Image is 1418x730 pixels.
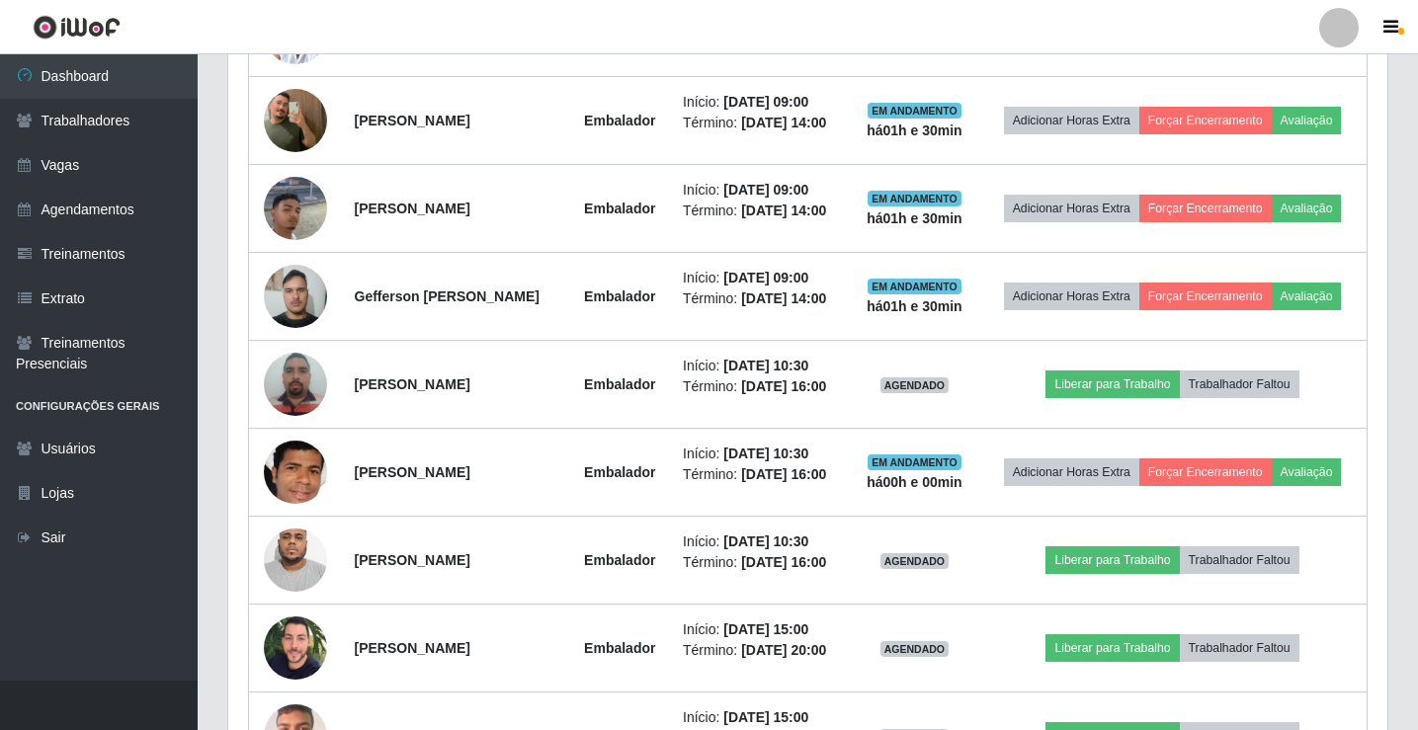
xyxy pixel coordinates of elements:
[723,358,808,373] time: [DATE] 10:30
[264,428,327,518] img: 1709861924003.jpeg
[723,533,808,549] time: [DATE] 10:30
[1045,634,1179,662] button: Liberar para Trabalho
[1180,546,1299,574] button: Trabalhador Faltou
[683,444,839,464] li: Início:
[683,464,839,485] li: Término:
[723,94,808,110] time: [DATE] 09:00
[723,621,808,637] time: [DATE] 15:00
[355,376,470,392] strong: [PERSON_NAME]
[1139,195,1272,222] button: Forçar Encerramento
[683,288,839,309] li: Término:
[1045,546,1179,574] button: Liberar para Trabalho
[683,619,839,640] li: Início:
[264,490,327,630] img: 1759274759771.jpeg
[1004,283,1139,310] button: Adicionar Horas Extra
[264,254,327,338] img: 1756659986105.jpeg
[1180,634,1299,662] button: Trabalhador Faltou
[1272,107,1342,134] button: Avaliação
[683,552,839,573] li: Término:
[584,376,655,392] strong: Embalador
[741,378,826,394] time: [DATE] 16:00
[264,342,327,426] img: 1686264689334.jpeg
[880,553,950,569] span: AGENDADO
[683,356,839,376] li: Início:
[1180,370,1299,398] button: Trabalhador Faltou
[683,376,839,397] li: Término:
[880,377,950,393] span: AGENDADO
[1004,195,1139,222] button: Adicionar Horas Extra
[741,466,826,482] time: [DATE] 16:00
[741,290,826,306] time: [DATE] 14:00
[1139,107,1272,134] button: Forçar Encerramento
[683,707,839,728] li: Início:
[741,554,826,570] time: [DATE] 16:00
[584,201,655,216] strong: Embalador
[584,464,655,480] strong: Embalador
[683,531,839,552] li: Início:
[741,642,826,658] time: [DATE] 20:00
[355,201,470,216] strong: [PERSON_NAME]
[264,608,327,687] img: 1683118670739.jpeg
[584,113,655,128] strong: Embalador
[741,203,826,218] time: [DATE] 14:00
[723,709,808,725] time: [DATE] 15:00
[355,552,470,568] strong: [PERSON_NAME]
[868,279,961,294] span: EM ANDAMENTO
[683,180,839,201] li: Início:
[1272,283,1342,310] button: Avaliação
[1004,458,1139,486] button: Adicionar Horas Extra
[868,454,961,470] span: EM ANDAMENTO
[723,182,808,198] time: [DATE] 09:00
[355,640,470,656] strong: [PERSON_NAME]
[355,113,470,128] strong: [PERSON_NAME]
[867,298,962,314] strong: há 01 h e 30 min
[1004,107,1139,134] button: Adicionar Horas Extra
[683,640,839,661] li: Término:
[584,640,655,656] strong: Embalador
[683,201,839,221] li: Término:
[33,15,121,40] img: CoreUI Logo
[880,641,950,657] span: AGENDADO
[723,446,808,461] time: [DATE] 10:30
[1139,458,1272,486] button: Forçar Encerramento
[867,122,962,138] strong: há 01 h e 30 min
[683,113,839,133] li: Término:
[264,140,327,278] img: 1747164735846.jpeg
[867,210,962,226] strong: há 01 h e 30 min
[868,191,961,206] span: EM ANDAMENTO
[683,92,839,113] li: Início:
[868,103,961,119] span: EM ANDAMENTO
[1139,283,1272,310] button: Forçar Encerramento
[355,464,470,480] strong: [PERSON_NAME]
[1045,370,1179,398] button: Liberar para Trabalho
[264,64,327,177] img: 1743729156347.jpeg
[683,268,839,288] li: Início:
[584,552,655,568] strong: Embalador
[355,288,540,304] strong: Gefferson [PERSON_NAME]
[867,474,962,490] strong: há 00 h e 00 min
[723,270,808,285] time: [DATE] 09:00
[741,115,826,130] time: [DATE] 14:00
[1272,195,1342,222] button: Avaliação
[584,288,655,304] strong: Embalador
[1272,458,1342,486] button: Avaliação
